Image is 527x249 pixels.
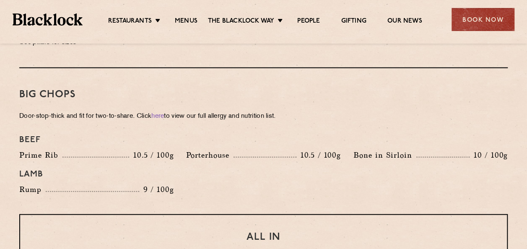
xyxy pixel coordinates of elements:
a: The Blacklock Way [208,17,274,26]
h3: All In [37,232,490,243]
h4: Beef [19,135,508,145]
p: 9 / 100g [139,184,174,195]
a: Restaurants [108,17,152,26]
a: Menus [175,17,197,26]
div: Book Now [452,8,514,31]
p: 10.5 / 100g [129,150,174,161]
a: Gifting [341,17,366,26]
p: Rump [19,184,46,195]
p: Door-stop-thick and fit for two-to-share. Click to view our full allergy and nutrition list. [19,111,508,122]
p: 10.5 / 100g [296,150,341,161]
h3: Big Chops [19,89,508,100]
p: Bone in Sirloin [353,149,416,161]
h4: Lamb [19,169,508,179]
a: People [297,17,320,26]
img: BL_Textured_Logo-footer-cropped.svg [13,13,83,25]
p: 10 / 100g [470,150,508,161]
a: here [151,113,164,119]
p: Prime Rib [19,149,62,161]
a: Our News [387,17,422,26]
p: Porterhouse [186,149,234,161]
